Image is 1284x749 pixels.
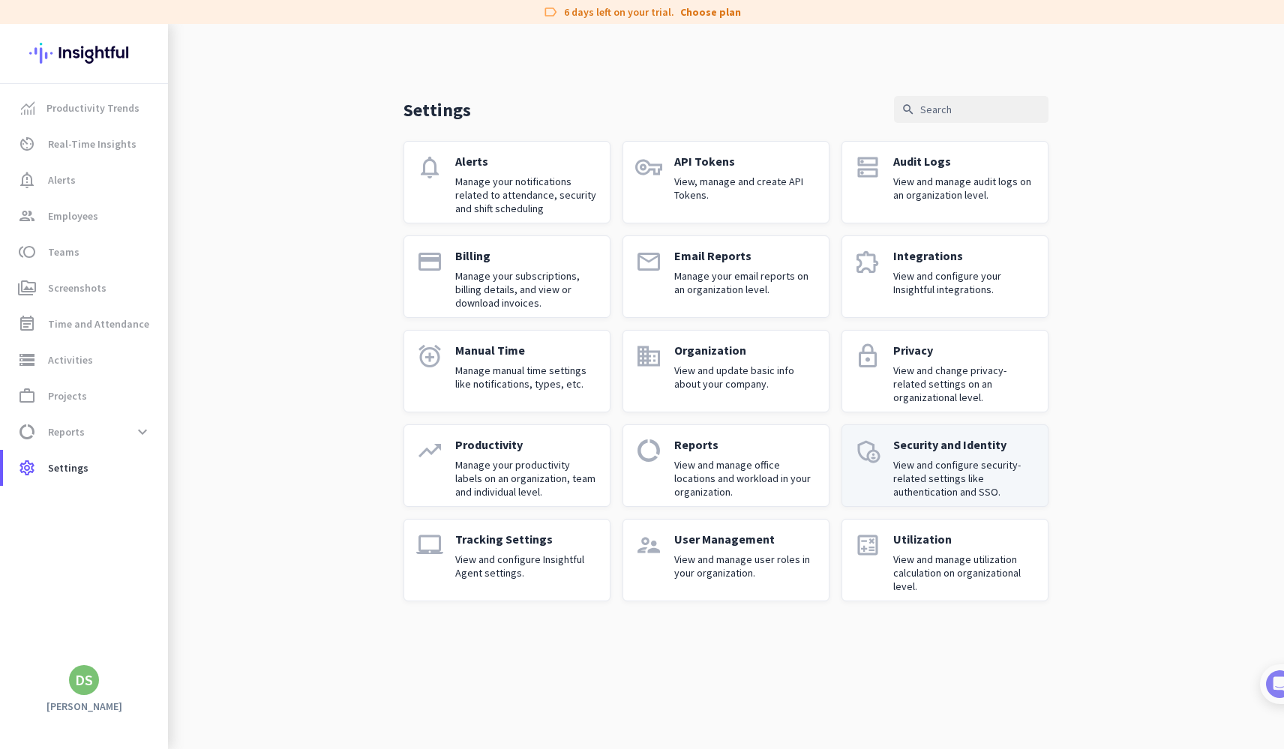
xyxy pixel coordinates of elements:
a: calculateUtilizationView and manage utilization calculation on organizational level. [841,519,1048,601]
p: Privacy [893,343,1036,358]
i: email [635,248,662,275]
i: label [543,4,558,19]
p: Utilization [893,532,1036,547]
button: expand_more [129,418,156,445]
p: Manage your productivity labels on an organization, team and individual level. [455,458,598,499]
i: data_usage [18,423,36,441]
i: payment [416,248,443,275]
i: admin_panel_settings [854,437,881,464]
p: View and manage user roles in your organization. [674,553,817,580]
a: domainOrganizationView and update basic info about your company. [622,330,829,412]
a: alarm_addManual TimeManage manual time settings like notifications, types, etc. [403,330,610,412]
p: Tracking Settings [455,532,598,547]
span: Time and Attendance [48,315,149,333]
p: Alerts [455,154,598,169]
a: Choose plan [680,4,741,19]
a: supervisor_accountUser ManagementView and manage user roles in your organization. [622,519,829,601]
a: paymentBillingManage your subscriptions, billing details, and view or download invoices. [403,235,610,318]
span: Employees [48,207,98,225]
a: notification_importantAlerts [3,162,168,198]
p: View and manage utilization calculation on organizational level. [893,553,1036,593]
p: Manage your email reports on an organization level. [674,269,817,296]
img: Insightful logo [29,24,139,82]
p: Manage your notifications related to attendance, security and shift scheduling [455,175,598,215]
span: Teams [48,243,79,261]
a: storageActivities [3,342,168,378]
input: Search [894,96,1048,123]
p: View and change privacy-related settings on an organizational level. [893,364,1036,404]
i: extension [854,248,881,275]
p: View and update basic info about your company. [674,364,817,391]
a: av_timerReal-Time Insights [3,126,168,162]
i: calculate [854,532,881,559]
i: notification_important [18,171,36,189]
i: event_note [18,315,36,333]
p: Integrations [893,248,1036,263]
a: dnsAudit LogsView and manage audit logs on an organization level. [841,141,1048,223]
i: search [901,103,915,116]
i: trending_up [416,437,443,464]
p: Email Reports [674,248,817,263]
p: Billing [455,248,598,263]
i: supervisor_account [635,532,662,559]
a: event_noteTime and Attendance [3,306,168,342]
a: emailEmail ReportsManage your email reports on an organization level. [622,235,829,318]
a: perm_mediaScreenshots [3,270,168,306]
p: Security and Identity [893,437,1036,452]
span: Projects [48,387,87,405]
a: settingsSettings [3,450,168,486]
i: dns [854,154,881,181]
i: lock [854,343,881,370]
a: work_outlineProjects [3,378,168,414]
span: Screenshots [48,279,106,297]
i: vpn_key [635,154,662,181]
i: notifications [416,154,443,181]
p: View and configure security-related settings like authentication and SSO. [893,458,1036,499]
p: View and manage audit logs on an organization level. [893,175,1036,202]
p: Organization [674,343,817,358]
p: User Management [674,532,817,547]
i: alarm_add [416,343,443,370]
a: extensionIntegrationsView and configure your Insightful integrations. [841,235,1048,318]
a: groupEmployees [3,198,168,234]
p: Reports [674,437,817,452]
p: View and configure Insightful Agent settings. [455,553,598,580]
p: Settings [403,98,471,121]
i: settings [18,459,36,477]
i: av_timer [18,135,36,153]
p: View, manage and create API Tokens. [674,175,817,202]
i: group [18,207,36,225]
p: View and manage office locations and workload in your organization. [674,458,817,499]
span: Activities [48,351,93,369]
a: laptop_macTracking SettingsView and configure Insightful Agent settings. [403,519,610,601]
i: perm_media [18,279,36,297]
i: work_outline [18,387,36,405]
div: DS [75,673,93,688]
span: Settings [48,459,88,477]
a: data_usageReportsView and manage office locations and workload in your organization. [622,424,829,507]
a: tollTeams [3,234,168,270]
a: lockPrivacyView and change privacy-related settings on an organizational level. [841,330,1048,412]
p: API Tokens [674,154,817,169]
p: Manual Time [455,343,598,358]
a: data_usageReportsexpand_more [3,414,168,450]
img: menu-item [21,101,34,115]
a: menu-itemProductivity Trends [3,90,168,126]
a: admin_panel_settingsSecurity and IdentityView and configure security-related settings like authen... [841,424,1048,507]
p: Productivity [455,437,598,452]
p: Manage manual time settings like notifications, types, etc. [455,364,598,391]
a: trending_upProductivityManage your productivity labels on an organization, team and individual le... [403,424,610,507]
i: data_usage [635,437,662,464]
p: Audit Logs [893,154,1036,169]
p: Manage your subscriptions, billing details, and view or download invoices. [455,269,598,310]
span: Reports [48,423,85,441]
span: Alerts [48,171,76,189]
a: vpn_keyAPI TokensView, manage and create API Tokens. [622,141,829,223]
i: laptop_mac [416,532,443,559]
p: View and configure your Insightful integrations. [893,269,1036,296]
a: notificationsAlertsManage your notifications related to attendance, security and shift scheduling [403,141,610,223]
span: Productivity Trends [46,99,139,117]
i: toll [18,243,36,261]
i: storage [18,351,36,369]
span: Real-Time Insights [48,135,136,153]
